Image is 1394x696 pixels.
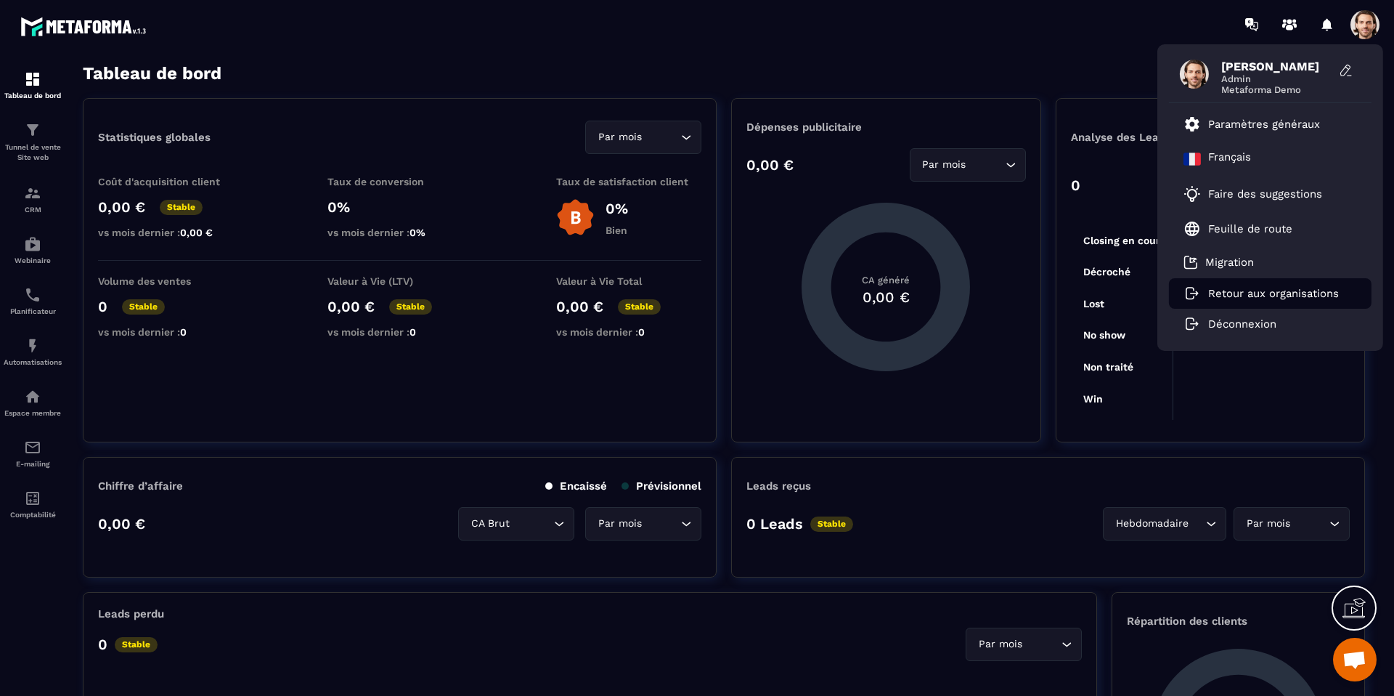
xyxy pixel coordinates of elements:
[98,227,243,238] p: vs mois dernier :
[810,517,853,532] p: Stable
[556,298,603,315] p: 0,00 €
[1221,84,1330,95] span: Metaforma Demo
[4,60,62,110] a: formationformationTableau de bord
[1083,298,1104,309] tspan: Lost
[24,439,41,456] img: email
[24,388,41,405] img: automations
[115,637,158,652] p: Stable
[1234,507,1350,541] div: Search for option
[606,200,628,217] p: 0%
[1127,615,1350,628] p: Répartition des clients
[98,275,243,287] p: Volume des ventes
[4,206,62,214] p: CRM
[24,490,41,507] img: accountant
[556,326,701,338] p: vs mois dernier :
[4,358,62,366] p: Automatisations
[468,516,513,532] span: CA Brut
[1191,516,1202,532] input: Search for option
[409,326,416,338] span: 0
[327,227,473,238] p: vs mois dernier :
[746,515,803,533] p: 0 Leads
[975,636,1025,652] span: Par mois
[556,198,595,237] img: b-badge-o.b3b20ee6.svg
[1071,131,1210,144] p: Analyse des Leads
[327,298,375,315] p: 0,00 €
[746,121,1025,134] p: Dépenses publicitaire
[98,131,211,144] p: Statistiques globales
[122,299,165,315] p: Stable
[4,326,62,377] a: automationsautomationsAutomatisations
[1083,393,1102,405] tspan: Win
[4,256,62,264] p: Webinaire
[595,516,645,532] span: Par mois
[746,479,811,493] p: Leads reçus
[4,142,62,163] p: Tunnel de vente Site web
[1025,636,1058,652] input: Search for option
[1083,266,1130,278] tspan: Décroché
[24,185,41,202] img: formation
[4,409,62,417] p: Espace membre
[645,516,677,532] input: Search for option
[1333,638,1377,681] div: Ouvrir le chat
[618,299,661,315] p: Stable
[645,129,677,145] input: Search for option
[4,511,62,519] p: Comptabilité
[585,121,701,154] div: Search for option
[1112,516,1191,532] span: Hebdomadaire
[1183,116,1320,133] a: Paramètres généraux
[910,148,1026,182] div: Search for option
[83,63,221,84] h3: Tableau de bord
[1208,150,1251,168] p: Français
[180,227,213,238] span: 0,00 €
[969,157,1002,173] input: Search for option
[389,299,432,315] p: Stable
[545,479,607,493] p: Encaissé
[621,479,701,493] p: Prévisionnel
[4,110,62,174] a: formationformationTunnel de vente Site web
[1071,177,1080,194] p: 0
[556,275,701,287] p: Valeur à Vie Total
[746,156,794,174] p: 0,00 €
[98,176,243,187] p: Coût d'acquisition client
[1208,287,1339,300] p: Retour aux organisations
[1205,256,1254,269] p: Migration
[1208,118,1320,131] p: Paramètres généraux
[24,235,41,253] img: automations
[638,326,645,338] span: 0
[595,129,645,145] span: Par mois
[556,176,701,187] p: Taux de satisfaction client
[1083,329,1125,341] tspan: No show
[1208,222,1292,235] p: Feuille de route
[1183,255,1254,270] a: Migration
[98,326,243,338] p: vs mois dernier :
[966,628,1082,661] div: Search for option
[24,121,41,139] img: formation
[1293,516,1326,532] input: Search for option
[4,428,62,479] a: emailemailE-mailing
[606,224,628,236] p: Bien
[98,479,183,493] p: Chiffre d’affaire
[98,298,107,315] p: 0
[327,326,473,338] p: vs mois dernier :
[1221,60,1330,73] span: [PERSON_NAME]
[458,507,574,541] div: Search for option
[98,636,107,653] p: 0
[4,479,62,530] a: accountantaccountantComptabilité
[1208,317,1276,331] p: Déconnexion
[4,275,62,326] a: schedulerschedulerPlanificateur
[24,337,41,355] img: automations
[1183,185,1339,203] a: Faire des suggestions
[327,176,473,187] p: Taux de conversion
[1183,220,1292,238] a: Feuille de route
[585,507,701,541] div: Search for option
[409,227,425,238] span: 0%
[1083,361,1133,373] tspan: Non traité
[98,607,164,620] p: Leads perdu
[1208,187,1322,201] p: Faire des suggestions
[1183,287,1339,300] a: Retour aux organisations
[160,200,203,215] p: Stable
[513,516,550,532] input: Search for option
[1103,507,1226,541] div: Search for option
[1243,516,1293,532] span: Par mois
[24,70,41,88] img: formation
